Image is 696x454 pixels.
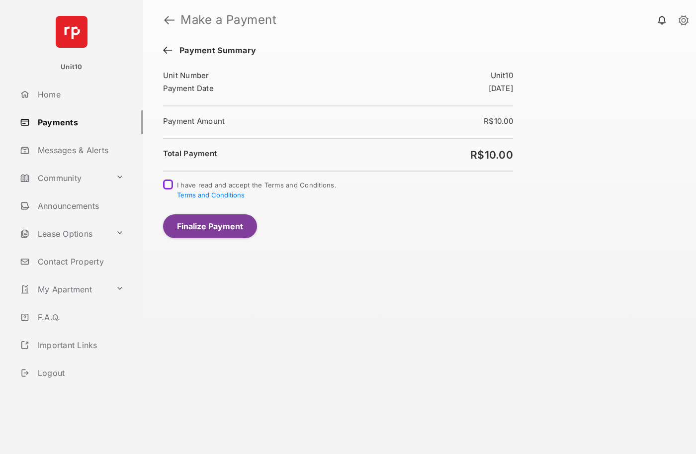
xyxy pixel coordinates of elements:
[174,46,256,57] span: Payment Summary
[16,361,143,385] a: Logout
[16,194,143,218] a: Announcements
[16,277,112,301] a: My Apartment
[56,16,87,48] img: svg+xml;base64,PHN2ZyB4bWxucz0iaHR0cDovL3d3dy53My5vcmcvMjAwMC9zdmciIHdpZHRoPSI2NCIgaGVpZ2h0PSI2NC...
[16,250,143,273] a: Contact Property
[16,83,143,106] a: Home
[16,222,112,246] a: Lease Options
[177,181,337,199] span: I have read and accept the Terms and Conditions.
[16,138,143,162] a: Messages & Alerts
[16,166,112,190] a: Community
[16,110,143,134] a: Payments
[177,191,245,199] button: I have read and accept the Terms and Conditions.
[180,14,276,26] strong: Make a Payment
[16,333,128,357] a: Important Links
[61,62,83,72] p: Unit10
[163,214,257,238] button: Finalize Payment
[16,305,143,329] a: F.A.Q.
